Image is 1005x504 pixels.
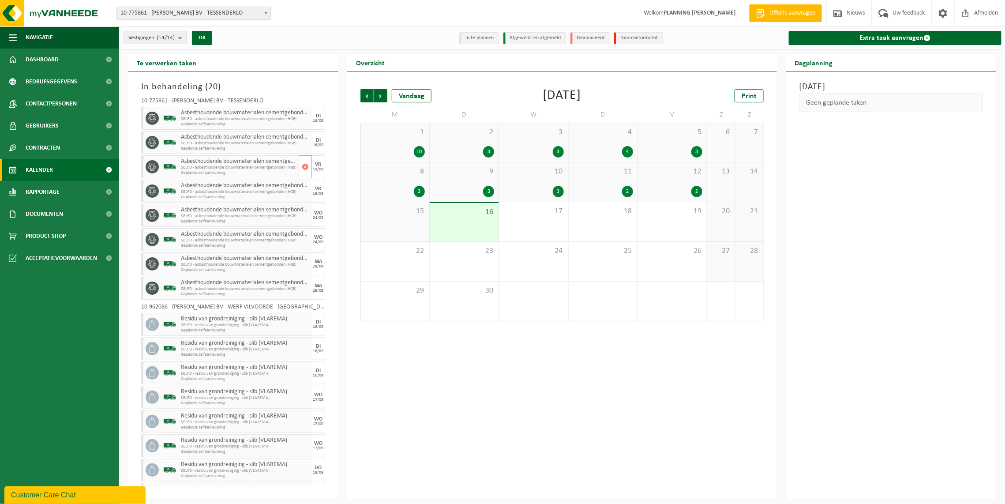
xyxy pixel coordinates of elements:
span: Geplande zelfaanlevering [181,267,310,273]
span: 13 [712,167,731,177]
div: DI [316,113,321,119]
span: Offerte aanvragen [767,9,817,18]
span: SELFD - residu van grondreiniging - slib (VLAREMA) [181,371,310,376]
span: Geplande zelfaanlevering [181,146,310,151]
span: Geplande zelfaanlevering [181,449,310,455]
button: Vestigingen(14/14) [124,31,187,44]
li: Non-conformiteit [614,32,663,44]
span: SELFD - residu van grondreiniging - slib (VLAREMA) [181,420,310,425]
img: BL-SO-LV [163,184,176,198]
div: [DATE] [543,89,581,102]
span: Rapportage [26,181,60,203]
count: (14/14) [157,35,175,41]
span: Print [742,93,757,100]
td: W [499,107,568,123]
div: 16/09 [313,373,324,378]
div: 3 [553,146,564,158]
a: Print [735,89,764,102]
span: SELFD - residu van grondreiniging - slib (VLAREMA) [181,444,310,449]
span: 5 [642,128,702,137]
td: Z [707,107,735,123]
div: 17/09 [313,398,324,402]
span: 30 [434,286,494,296]
span: Vestigingen [128,31,175,45]
span: SELFD - asbesthoudende bouwmaterialen cementgebonden (HGB) [181,238,310,243]
div: MA [315,259,322,264]
span: Residu van grondreiniging - slib (VLAREMA) [181,316,310,323]
div: 3 [553,186,564,197]
img: BL-SO-LV [163,318,176,331]
h2: Dagplanning [786,54,841,71]
span: Contactpersonen [26,93,77,115]
span: SELFD - asbesthoudende bouwmaterialen cementgebonden (HGB) [181,141,310,146]
div: 16/09 [313,143,324,147]
div: 3 [414,186,425,197]
div: WO [314,441,322,446]
span: 26 [642,246,702,256]
td: D [430,107,499,123]
span: 19 [642,207,702,216]
span: SELFD - asbesthoudende bouwmaterialen cementgebonden (HGB) [181,117,310,122]
div: 29/09 [313,289,324,293]
div: 2 [622,186,633,197]
img: BL-SO-LV [163,366,176,380]
span: SELFD - residu van grondreiniging - slib (VLAREMA) [181,395,310,401]
span: Residu van grondreiniging - slib (VLAREMA) [181,364,310,371]
span: 20 [208,83,218,91]
div: Geen geplande taken [799,94,983,112]
img: BL-SO-LV [163,415,176,428]
div: 3 [483,186,494,197]
h2: Overzicht [347,54,394,71]
span: Navigatie [26,26,53,49]
span: 21 [740,207,759,216]
li: In te plannen [459,32,499,44]
span: 2 [434,128,494,137]
img: BL-SO-LV [163,463,176,477]
span: Geplande zelfaanlevering [181,425,310,430]
div: DI [316,138,321,143]
div: 2 [691,186,702,197]
span: Geplande zelfaanlevering [181,195,310,200]
span: 23 [434,246,494,256]
span: Kalender [26,159,53,181]
span: 6 [712,128,731,137]
span: Volgende [374,89,387,102]
span: 17 [503,207,563,216]
span: 24 [503,246,563,256]
span: Asbesthoudende bouwmaterialen cementgebonden (hechtgebonden) [181,231,310,238]
span: Asbesthoudende bouwmaterialen cementgebonden (hechtgebonden) [181,134,310,141]
span: Geplande zelfaanlevering [181,292,310,297]
img: BL-SO-LV [163,391,176,404]
li: Geannuleerd [570,32,610,44]
span: Bedrijfsgegevens [26,71,77,93]
span: 16 [434,207,494,217]
span: 1 [365,128,425,137]
div: DO [315,465,322,470]
h3: [DATE] [799,80,983,94]
span: Residu van grondreiniging - slib (VLAREMA) [181,461,310,468]
span: Asbesthoudende bouwmaterialen cementgebonden (hechtgebonden) [181,182,310,189]
span: Acceptatievoorwaarden [26,247,97,269]
div: 29/09 [313,264,324,269]
span: 7 [740,128,759,137]
span: Documenten [26,203,63,225]
img: BL-SO-LV [163,342,176,355]
div: 3 [483,146,494,158]
span: Asbesthoudende bouwmaterialen cementgebonden (hechtgebonden) [181,207,310,214]
span: SELFD - asbesthoudende bouwmaterialen cementgebonden (HGB) [181,214,310,219]
iframe: chat widget [4,485,147,504]
span: Gebruikers [26,115,59,137]
a: Extra taak aanvragen [789,31,1001,45]
span: SELFD - asbesthoudende bouwmaterialen cementgebonden (HGB) [181,165,296,170]
span: Contracten [26,137,60,159]
span: Asbesthoudende bouwmaterialen cementgebonden (hechtgebonden) [181,279,310,286]
span: Residu van grondreiniging - slib (VLAREMA) [181,340,310,347]
span: Residu van grondreiniging - slib (VLAREMA) [181,388,310,395]
span: Geplande zelfaanlevering [181,243,310,248]
span: Product Shop [26,225,66,247]
div: WO [314,417,322,422]
span: SELFD - residu van grondreiniging - slib (VLAREMA) [181,347,310,352]
img: BL-SO-LV [163,112,176,125]
span: 22 [365,246,425,256]
img: BL-SO-LV [163,233,176,246]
